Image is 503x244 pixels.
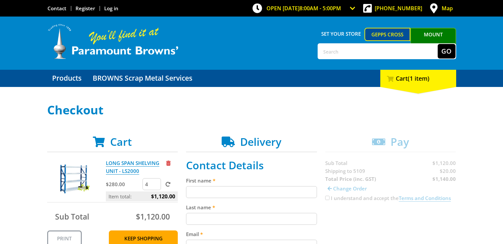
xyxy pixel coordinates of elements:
label: Email [186,230,317,238]
span: $1,120.00 [136,211,170,222]
h1: Checkout [47,103,456,117]
a: Go to the Contact page [47,5,66,12]
span: Delivery [240,135,281,149]
span: $1,120.00 [151,191,175,201]
div: Cart [380,70,456,87]
a: LONG SPAN SHELVING UNIT - LS2000 [106,160,159,175]
label: First name [186,177,317,184]
a: Go to the Products page [47,70,86,87]
button: Go [438,44,456,59]
span: Set your store [318,28,365,40]
a: Go to the BROWNS Scrap Metal Services page [88,70,197,87]
p: Item total: [106,191,178,201]
input: Please enter your last name. [186,213,317,225]
span: Sub Total [55,211,89,222]
a: Remove from cart [166,160,171,166]
img: LONG SPAN SHELVING UNIT - LS2000 [53,159,93,199]
p: $280.00 [106,180,141,188]
img: Paramount Browns' [47,23,179,60]
a: Gepps Cross [364,28,410,41]
a: Mount [PERSON_NAME] [410,28,456,53]
span: OPEN [DATE] [267,5,341,12]
span: 8:00am - 5:00pm [299,5,341,12]
a: Go to the registration page [76,5,95,12]
a: Log in [104,5,118,12]
input: Search [318,44,438,59]
label: Last name [186,203,317,211]
span: (1 item) [408,74,429,82]
h2: Contact Details [186,159,317,172]
input: Please enter your first name. [186,186,317,198]
span: Cart [110,135,132,149]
